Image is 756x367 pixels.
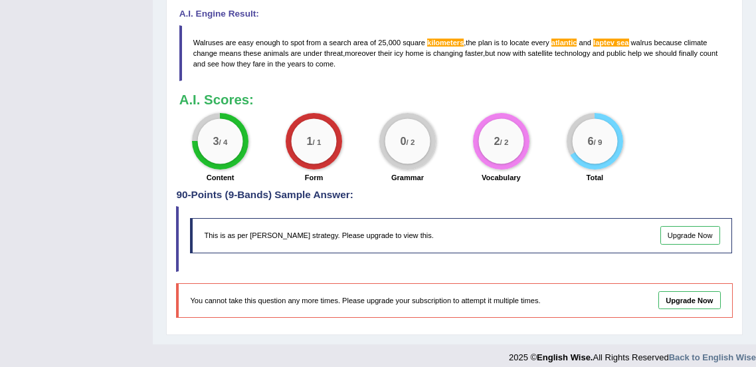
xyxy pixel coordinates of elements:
[660,226,720,245] a: Upgrade Now
[509,344,756,364] div: 2025 © All Rights Reserved
[502,39,508,47] span: to
[370,39,376,47] span: of
[510,39,529,47] span: locate
[219,49,241,57] span: means
[268,60,274,68] span: in
[593,39,614,47] span: If the term is a proper noun, use initial capitals. (did you mean: Laptev Sea)
[290,39,304,47] span: spot
[593,138,602,146] small: / 9
[316,60,333,68] span: come
[324,49,343,57] span: threat
[478,39,492,47] span: plan
[305,172,324,183] label: Form
[179,25,730,82] blockquote: , , , , .
[537,352,593,362] strong: English Wise.
[485,49,495,57] span: but
[345,49,376,57] span: moreover
[631,39,652,47] span: walrus
[313,138,322,146] small: / 1
[500,138,509,146] small: / 2
[213,135,219,147] big: 3
[291,49,302,57] span: are
[306,39,321,47] span: from
[225,39,236,47] span: are
[628,49,642,57] span: help
[193,60,205,68] span: and
[497,49,510,57] span: now
[614,39,616,47] span: If the term is a proper noun, use initial capitals. (did you mean: Laptev Sea)
[593,49,605,57] span: and
[353,39,368,47] span: area
[579,39,591,47] span: and
[679,49,698,57] span: finally
[179,9,730,19] h4: A.I. Engine Result:
[407,138,415,146] small: / 2
[395,49,404,57] span: icy
[391,172,424,183] label: Grammar
[551,39,577,47] span: Possible spelling mistake found. (did you mean: Atlantic)
[275,60,285,68] span: the
[389,39,401,47] span: 000
[513,49,526,57] span: with
[236,60,250,68] span: they
[466,39,476,47] span: the
[405,49,424,57] span: home
[465,49,483,57] span: faster
[190,295,588,306] p: You cannot take this question any more times. Please upgrade your subscription to attempt it mult...
[700,49,717,57] span: count
[655,49,677,57] span: should
[323,39,327,47] span: a
[193,49,217,57] span: change
[221,60,235,68] span: how
[238,39,253,47] span: easy
[555,49,590,57] span: technology
[207,60,219,68] span: see
[433,49,463,57] span: changing
[190,218,731,253] div: This is as per [PERSON_NAME] strategy. Please upgrade to view this.
[494,135,500,147] big: 2
[684,39,707,47] span: climate
[282,39,288,47] span: to
[378,49,393,57] span: their
[616,39,628,47] span: If the term is a proper noun, use initial capitals. (did you mean: Laptev Sea)
[426,49,431,57] span: is
[528,49,553,57] span: satellite
[654,39,682,47] span: because
[207,172,235,183] label: Content
[288,60,306,68] span: years
[658,291,721,310] a: Upgrade Now
[243,49,261,57] span: these
[330,39,351,47] span: search
[587,135,593,147] big: 6
[307,135,313,147] big: 1
[304,49,322,57] span: under
[587,172,604,183] label: Total
[401,135,407,147] big: 0
[427,39,464,47] span: Possible spelling mistake. ‘kilometers’ is American English. (did you mean: kilometres)
[308,60,314,68] span: to
[378,39,386,47] span: 25
[263,49,288,57] span: animals
[179,92,254,107] b: A.I. Scores:
[193,39,224,47] span: Walruses
[494,39,500,47] span: is
[644,49,653,57] span: we
[219,138,228,146] small: / 4
[482,172,521,183] label: Vocabulary
[252,60,265,68] span: fare
[669,352,756,362] a: Back to English Wise
[403,39,425,47] span: square
[531,39,549,47] span: every
[607,49,626,57] span: public
[256,39,280,47] span: enough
